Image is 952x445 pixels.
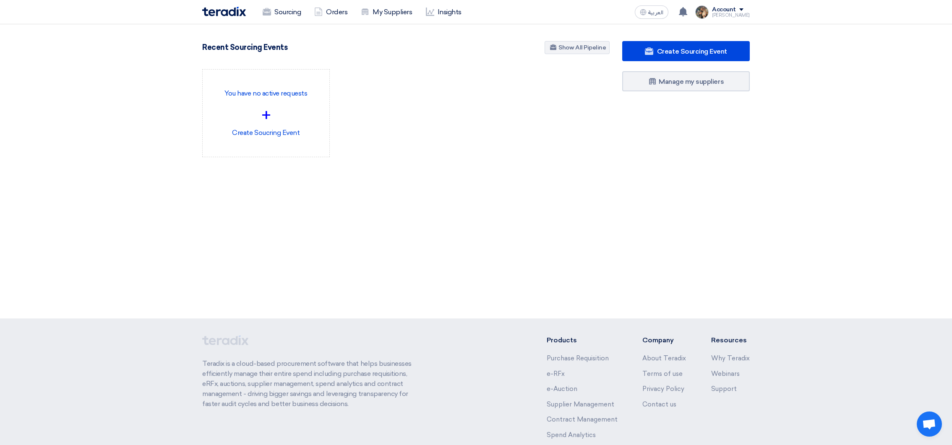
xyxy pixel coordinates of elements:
[308,3,354,21] a: Orders
[635,5,668,19] button: العربية
[642,335,686,345] li: Company
[648,10,663,16] span: العربية
[711,335,750,345] li: Resources
[547,401,614,408] a: Supplier Management
[209,103,323,128] div: +
[419,3,468,21] a: Insights
[711,354,750,362] a: Why Teradix
[642,385,684,393] a: Privacy Policy
[354,3,419,21] a: My Suppliers
[642,370,683,378] a: Terms of use
[711,370,740,378] a: Webinars
[711,385,737,393] a: Support
[547,354,609,362] a: Purchase Requisition
[202,7,246,16] img: Teradix logo
[695,5,709,19] img: file_1710751448746.jpg
[622,71,750,91] a: Manage my suppliers
[209,88,323,98] p: You have no active requests
[545,41,610,54] a: Show All Pipeline
[642,401,676,408] a: Contact us
[209,76,323,150] div: Create Soucring Event
[712,6,736,13] div: Account
[202,43,287,52] h4: Recent Sourcing Events
[202,359,421,409] p: Teradix is a cloud-based procurement software that helps businesses efficiently manage their enti...
[547,431,596,439] a: Spend Analytics
[547,416,618,423] a: Contract Management
[256,3,308,21] a: Sourcing
[917,411,942,437] div: Open chat
[657,47,727,55] span: Create Sourcing Event
[547,385,577,393] a: e-Auction
[547,335,618,345] li: Products
[642,354,686,362] a: About Teradix
[547,370,565,378] a: e-RFx
[712,13,750,18] div: [PERSON_NAME]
